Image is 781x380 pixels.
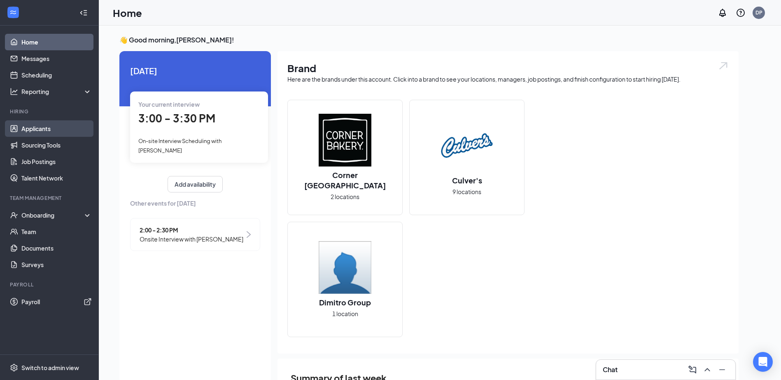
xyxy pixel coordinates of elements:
button: Add availability [168,176,223,192]
div: DP [755,9,762,16]
a: Sourcing Tools [21,137,92,153]
span: Other events for [DATE] [130,199,260,208]
h2: Culver's [444,175,490,185]
div: Open Intercom Messenger [753,352,773,372]
span: 1 location [332,309,358,318]
img: Dimitro Group [319,241,371,294]
a: PayrollExternalLink [21,293,92,310]
span: On-site Interview Scheduling with [PERSON_NAME] [138,138,221,153]
a: Documents [21,240,92,256]
svg: Notifications [718,8,727,18]
span: 2 locations [331,192,359,201]
a: Surveys [21,256,92,273]
h1: Home [113,6,142,20]
a: Home [21,34,92,50]
h2: Corner [GEOGRAPHIC_DATA] [288,170,402,190]
a: Talent Network [21,170,92,186]
svg: Collapse [79,9,88,17]
div: Hiring [10,108,90,115]
div: Team Management [10,195,90,202]
svg: UserCheck [10,211,18,219]
svg: ComposeMessage [688,365,697,375]
span: 2:00 - 2:30 PM [140,225,243,235]
span: [DATE] [130,64,260,77]
a: Team [21,223,92,240]
svg: ChevronUp [702,365,712,375]
span: Your current interview [138,101,200,108]
a: Scheduling [21,67,92,83]
h3: 👋 Good morning, [PERSON_NAME] ! [119,35,739,45]
span: Onsite Interview with [PERSON_NAME] [140,235,243,244]
a: Applicants [21,120,92,137]
button: Minimize [716,363,729,376]
span: 9 locations [452,187,481,196]
svg: Analysis [10,87,18,96]
svg: QuestionInfo [736,8,746,18]
img: open.6027fd2a22e1237b5b06.svg [718,61,729,70]
img: Culver's [441,119,493,172]
svg: WorkstreamLogo [9,8,17,16]
div: Payroll [10,281,90,288]
button: ChevronUp [701,363,714,376]
div: Here are the brands under this account. Click into a brand to see your locations, managers, job p... [287,75,729,83]
span: 3:00 - 3:30 PM [138,111,215,125]
h2: Dimitro Group [311,297,379,307]
svg: Settings [10,364,18,372]
div: Reporting [21,87,92,96]
div: Onboarding [21,211,85,219]
div: Switch to admin view [21,364,79,372]
a: Messages [21,50,92,67]
img: Corner Bakery Cafe [319,114,371,167]
a: Job Postings [21,153,92,170]
h3: Chat [603,365,618,374]
svg: Minimize [717,365,727,375]
button: ComposeMessage [686,363,699,376]
h1: Brand [287,61,729,75]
